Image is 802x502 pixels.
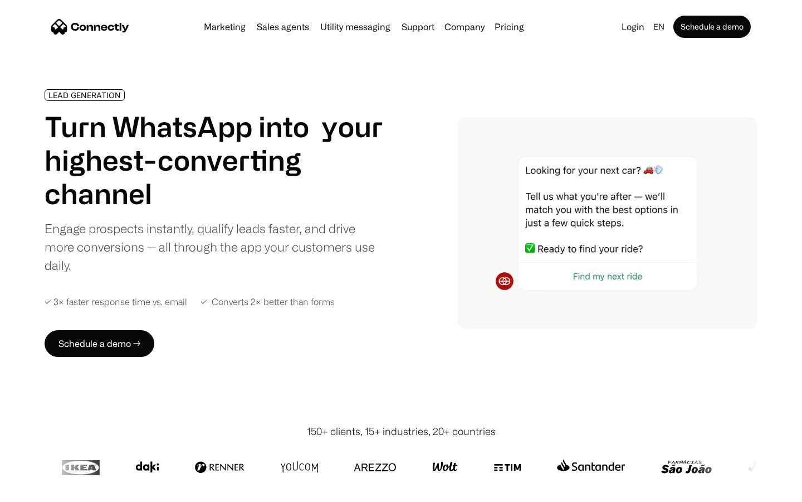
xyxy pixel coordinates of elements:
[307,424,496,439] div: 150+ clients, 15+ industries, 20+ countries
[397,22,439,31] a: Support
[48,91,121,99] div: LEAD GENERATION
[252,22,314,31] a: Sales agents
[45,330,154,357] a: Schedule a demo →
[45,110,383,210] h1: Turn WhatsApp into your highest-converting channel
[45,219,383,274] div: Engage prospects instantly, qualify leads faster, and drive more conversions — all through the ap...
[490,22,529,31] a: Pricing
[441,19,488,35] div: Company
[673,16,751,38] a: Schedule a demo
[617,19,649,35] a: Login
[653,19,664,35] div: en
[199,22,250,31] a: Marketing
[444,19,485,35] div: Company
[200,297,335,307] div: ✓ Converts 2× better than forms
[22,482,67,498] ul: Language list
[51,18,129,35] a: home
[649,19,671,35] div: en
[45,297,187,307] div: ✓ 3× faster response time vs. email
[316,22,395,31] a: Utility messaging
[11,481,67,498] aside: Language selected: English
